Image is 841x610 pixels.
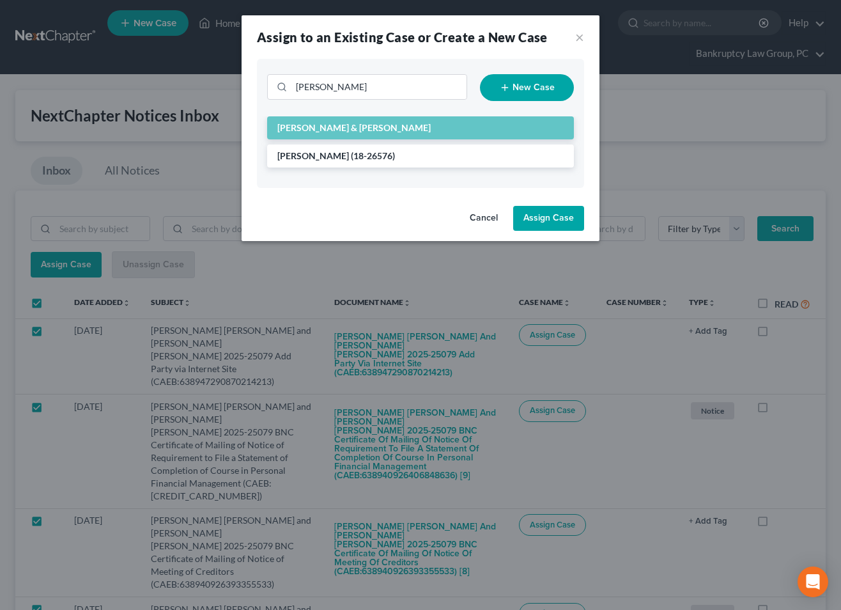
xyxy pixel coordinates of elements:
[575,29,584,45] button: ×
[277,150,349,161] span: [PERSON_NAME]
[480,74,574,101] button: New Case
[459,206,508,231] button: Cancel
[291,75,467,99] input: Search Cases...
[513,206,584,231] button: Assign Case
[798,567,828,597] div: Open Intercom Messenger
[257,29,548,45] strong: Assign to an Existing Case or Create a New Case
[351,150,395,161] span: (18-26576)
[277,122,431,133] span: [PERSON_NAME] & [PERSON_NAME]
